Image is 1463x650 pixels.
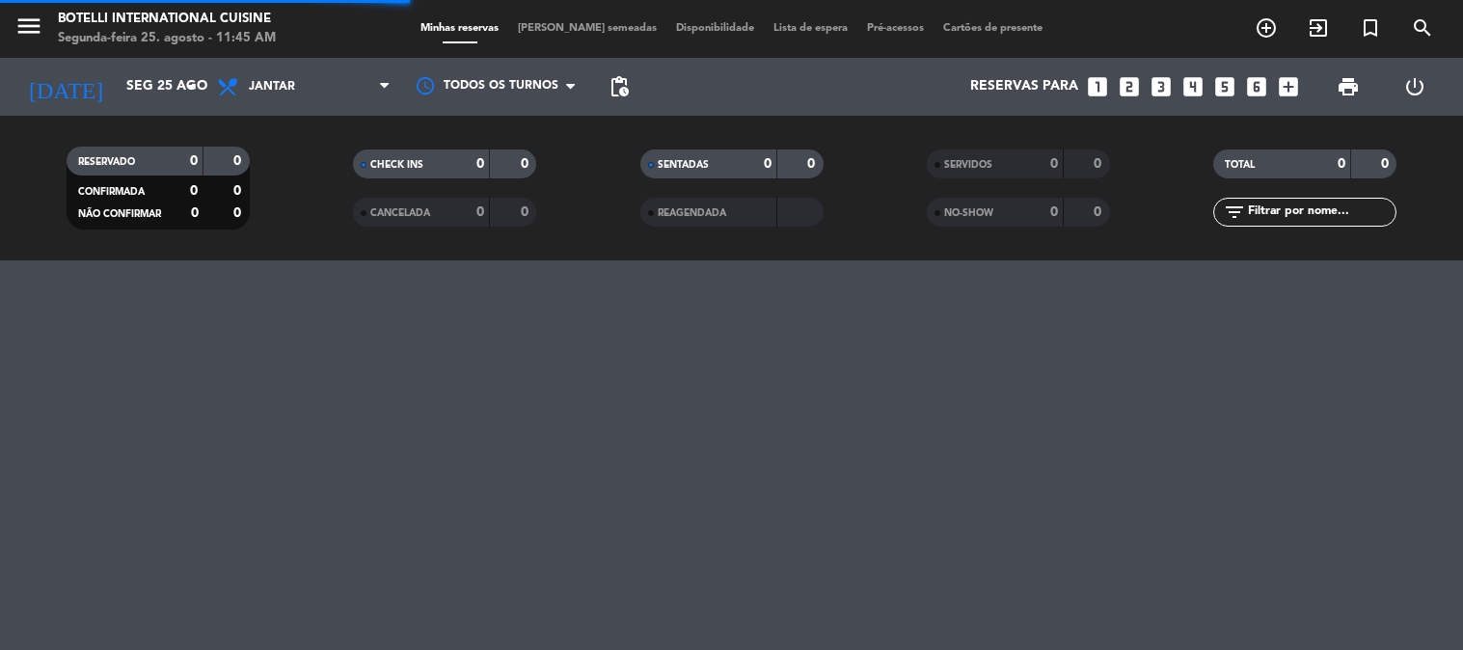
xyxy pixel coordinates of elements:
i: search [1411,16,1434,40]
strong: 0 [764,157,772,171]
span: Lista de espera [764,23,857,34]
button: menu [14,12,43,47]
span: SERVIDOS [944,160,992,170]
div: LOG OUT [1382,58,1449,116]
i: menu [14,12,43,41]
i: arrow_drop_down [179,75,203,98]
i: looks_one [1085,74,1110,99]
span: CONFIRMADA [78,187,145,197]
strong: 0 [1381,157,1393,171]
strong: 0 [233,206,245,220]
strong: 0 [233,154,245,168]
span: [PERSON_NAME] semeadas [508,23,666,34]
span: SENTADAS [658,160,709,170]
span: REAGENDADA [658,208,726,218]
i: looks_5 [1212,74,1237,99]
div: Botelli International Cuisine [58,10,276,29]
span: Disponibilidade [666,23,764,34]
span: pending_actions [608,75,631,98]
strong: 0 [521,205,532,219]
i: add_box [1276,74,1301,99]
span: CHECK INS [370,160,423,170]
span: NO-SHOW [944,208,993,218]
strong: 0 [190,154,198,168]
input: Filtrar por nome... [1246,202,1395,223]
i: [DATE] [14,66,117,108]
span: Minhas reservas [411,23,508,34]
span: NÃO CONFIRMAR [78,209,161,219]
strong: 0 [1094,157,1105,171]
i: filter_list [1223,201,1246,224]
i: power_settings_new [1403,75,1426,98]
strong: 0 [1338,157,1345,171]
strong: 0 [1050,157,1058,171]
div: Segunda-feira 25. agosto - 11:45 AM [58,29,276,48]
span: Pré-acessos [857,23,934,34]
span: RESERVADO [78,157,135,167]
strong: 0 [1094,205,1105,219]
strong: 0 [1050,205,1058,219]
strong: 0 [190,184,198,198]
span: TOTAL [1225,160,1255,170]
i: looks_4 [1180,74,1206,99]
span: Cartões de presente [934,23,1052,34]
i: looks_two [1117,74,1142,99]
strong: 0 [521,157,532,171]
span: Jantar [249,80,295,94]
strong: 0 [476,205,484,219]
strong: 0 [476,157,484,171]
strong: 0 [233,184,245,198]
span: Reservas para [970,79,1078,95]
i: exit_to_app [1307,16,1330,40]
strong: 0 [807,157,819,171]
i: turned_in_not [1359,16,1382,40]
span: CANCELADA [370,208,430,218]
i: looks_3 [1149,74,1174,99]
i: add_circle_outline [1255,16,1278,40]
span: print [1337,75,1360,98]
strong: 0 [191,206,199,220]
i: looks_6 [1244,74,1269,99]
